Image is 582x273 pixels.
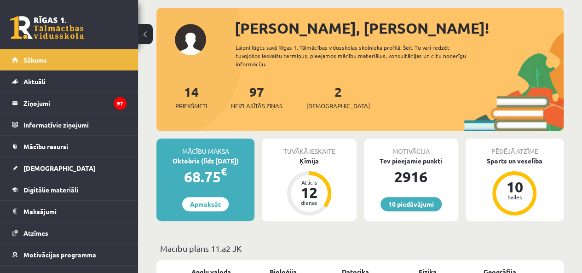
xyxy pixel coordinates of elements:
[156,139,254,156] div: Mācību maksa
[231,83,282,110] a: 97Neizlasītās ziņas
[23,186,78,194] span: Digitālie materiāli
[236,43,480,68] div: Laipni lūgts savā Rīgas 1. Tālmācības vidusskolas skolnieka profilā. Šeit Tu vari redzēt tuvojošo...
[295,185,323,200] div: 12
[12,136,127,157] a: Mācību resursi
[114,97,127,110] i: 97
[262,139,356,156] div: Tuvākā ieskaite
[466,156,564,166] div: Sports un veselība
[306,101,370,110] span: [DEMOGRAPHIC_DATA]
[12,71,127,92] a: Aktuāli
[23,250,96,259] span: Motivācijas programma
[231,101,282,110] span: Neizlasītās ziņas
[501,180,528,194] div: 10
[262,156,356,217] a: Ķīmija Atlicis 12 dienas
[295,180,323,185] div: Atlicis
[295,200,323,205] div: dienas
[12,222,127,244] a: Atzīmes
[156,156,254,166] div: Oktobris (līdz [DATE])
[12,157,127,179] a: [DEMOGRAPHIC_DATA]
[12,49,127,70] a: Sākums
[364,156,458,166] div: Tev pieejamie punkti
[160,242,560,255] p: Mācību plāns 11.a2 JK
[364,166,458,188] div: 2916
[156,166,254,188] div: 68.75
[262,156,356,166] div: Ķīmija
[380,197,442,211] a: 10 piedāvājumi
[466,139,564,156] div: Pēdējā atzīme
[12,201,127,222] a: Maksājumi
[23,114,127,135] legend: Informatīvie ziņojumi
[23,229,48,237] span: Atzīmes
[175,101,207,110] span: Priekšmeti
[10,16,84,39] a: Rīgas 1. Tālmācības vidusskola
[23,77,46,86] span: Aktuāli
[221,165,227,178] span: €
[12,179,127,200] a: Digitālie materiāli
[235,17,564,39] div: [PERSON_NAME], [PERSON_NAME]!
[23,56,47,64] span: Sākums
[23,164,96,172] span: [DEMOGRAPHIC_DATA]
[12,114,127,135] a: Informatīvie ziņojumi
[501,194,528,200] div: balles
[23,93,127,114] legend: Ziņojumi
[306,83,370,110] a: 2[DEMOGRAPHIC_DATA]
[182,197,229,211] a: Apmaksāt
[364,139,458,156] div: Motivācija
[466,156,564,217] a: Sports un veselība 10 balles
[175,83,207,110] a: 14Priekšmeti
[12,93,127,114] a: Ziņojumi97
[23,142,68,151] span: Mācību resursi
[23,201,127,222] legend: Maksājumi
[12,244,127,265] a: Motivācijas programma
